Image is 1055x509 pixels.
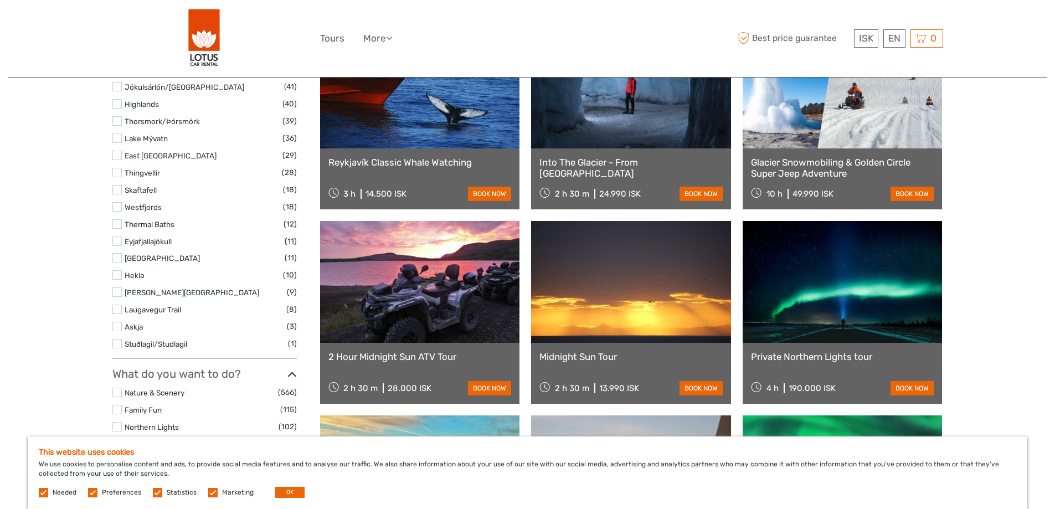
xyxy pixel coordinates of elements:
span: (41) [284,80,297,93]
img: 443-e2bd2384-01f0-477a-b1bf-f993e7f52e7d_logo_big.png [188,8,220,69]
a: [GEOGRAPHIC_DATA] [125,254,200,263]
span: (102) [279,420,297,433]
div: 24.990 ISK [599,189,641,199]
span: (115) [280,403,297,416]
label: Needed [53,488,76,497]
span: (566) [278,386,297,399]
a: Reykjavík Classic Whale Watching [328,157,512,168]
span: (10) [283,269,297,281]
span: 3 h [343,189,356,199]
span: 4 h [766,383,779,393]
div: 190.000 ISK [789,383,836,393]
a: 2 Hour Midnight Sun ATV Tour [328,351,512,362]
a: book now [680,381,723,395]
label: Preferences [102,488,141,497]
label: Marketing [222,488,254,497]
label: Statistics [167,488,197,497]
a: Hekla [125,271,144,280]
a: Askja [125,322,143,331]
span: (8) [286,303,297,316]
span: Best price guarantee [735,29,851,48]
span: (36) [282,132,297,145]
a: Westfjords [125,203,162,212]
span: (12) [284,218,297,230]
a: Into The Glacier - From [GEOGRAPHIC_DATA] [539,157,723,179]
a: Eyjafjallajökull [125,237,172,246]
a: book now [468,381,511,395]
div: EN [883,29,905,48]
button: OK [275,487,305,498]
span: (11) [285,235,297,248]
a: Private Northern Lights tour [751,351,934,362]
a: Laugavegur Trail [125,305,181,314]
span: (18) [283,183,297,196]
span: ISK [859,33,873,44]
a: Skaftafell [125,186,157,194]
a: East [GEOGRAPHIC_DATA] [125,151,217,160]
span: (1) [288,337,297,350]
div: 13.990 ISK [599,383,639,393]
span: 0 [929,33,938,44]
div: 49.990 ISK [792,189,833,199]
a: book now [468,187,511,201]
span: (40) [282,97,297,110]
a: Jökulsárlón/[GEOGRAPHIC_DATA] [125,83,244,91]
span: 2 h 30 m [343,383,378,393]
span: (3) [287,320,297,333]
h3: What do you want to do? [112,367,297,381]
a: Midnight Sun Tour [539,351,723,362]
a: Thingvellir [125,168,160,177]
a: Tours [320,30,344,47]
span: (9) [287,286,297,299]
span: 10 h [766,189,783,199]
span: (29) [282,149,297,162]
a: Lake Mývatn [125,134,168,143]
a: More [363,30,392,47]
a: Highlands [125,100,159,109]
a: book now [891,187,934,201]
span: (11) [285,251,297,264]
a: Northern Lights [125,423,179,431]
a: Stuðlagil/Studlagil [125,340,187,348]
span: 2 h 30 m [555,383,589,393]
a: Thermal Baths [125,220,174,229]
div: 28.000 ISK [388,383,431,393]
a: Family Fun [125,405,162,414]
a: Thorsmork/Þórsmörk [125,117,200,126]
div: 14.500 ISK [366,189,406,199]
span: (18) [283,200,297,213]
span: (28) [282,166,297,179]
a: Nature & Scenery [125,388,184,397]
span: (39) [282,115,297,127]
a: [PERSON_NAME][GEOGRAPHIC_DATA] [125,288,259,297]
div: We use cookies to personalise content and ads, to provide social media features and to analyse ou... [28,436,1027,509]
span: 2 h 30 m [555,189,589,199]
a: Glacier Snowmobiling & Golden Circle Super Jeep Adventure [751,157,934,179]
a: book now [680,187,723,201]
h5: This website uses cookies [39,448,1016,457]
a: book now [891,381,934,395]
